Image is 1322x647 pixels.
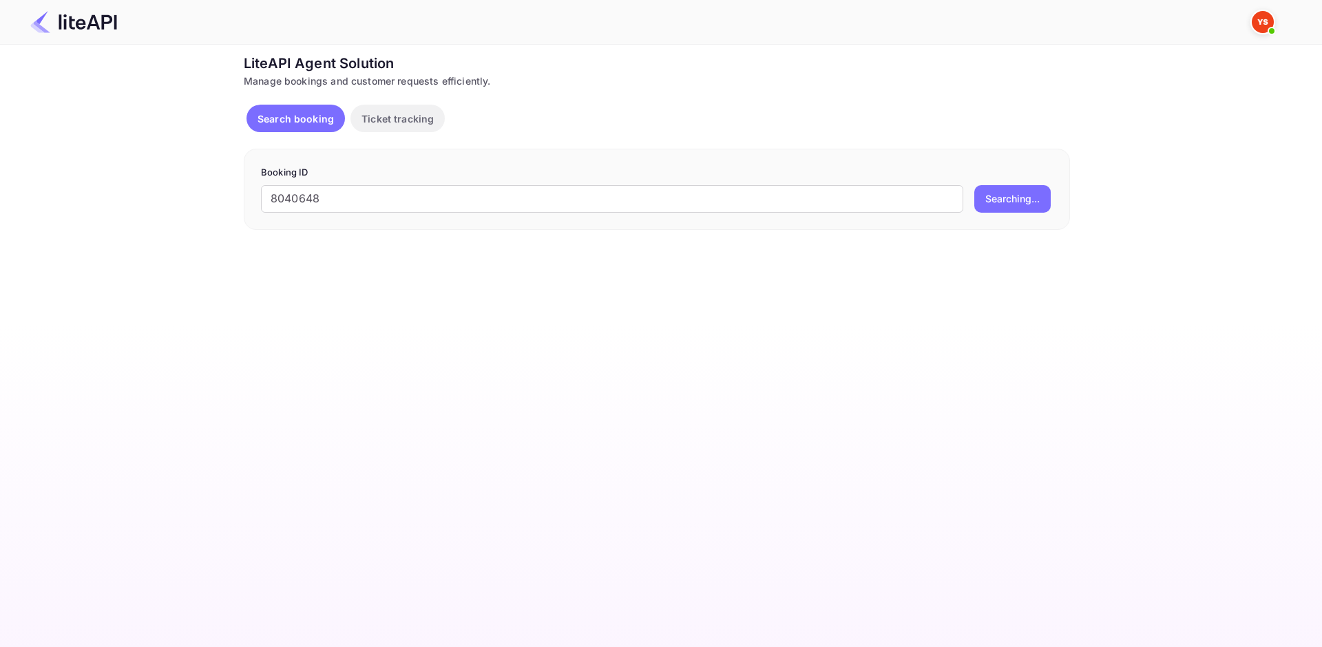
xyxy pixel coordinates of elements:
button: Searching... [974,185,1051,213]
div: Manage bookings and customer requests efficiently. [244,74,1070,88]
input: Enter Booking ID (e.g., 63782194) [261,185,963,213]
p: Search booking [258,112,334,126]
div: LiteAPI Agent Solution [244,53,1070,74]
img: LiteAPI Logo [30,11,117,33]
img: Yandex Support [1252,11,1274,33]
p: Ticket tracking [361,112,434,126]
p: Booking ID [261,166,1053,180]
